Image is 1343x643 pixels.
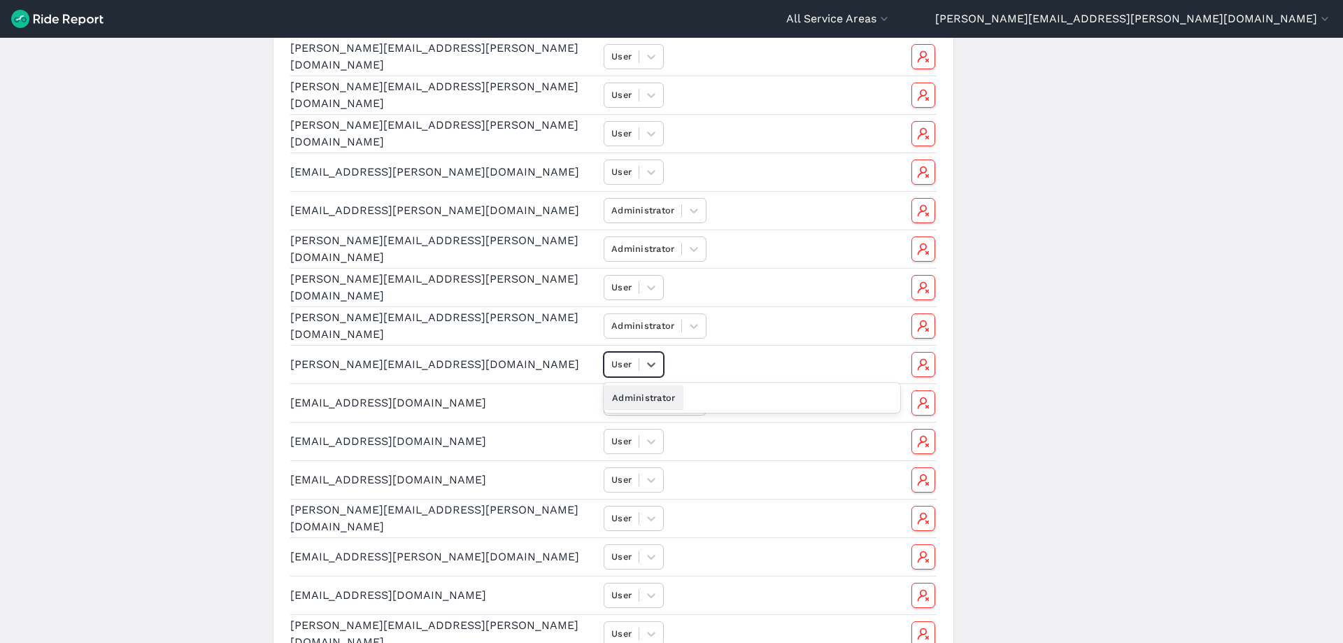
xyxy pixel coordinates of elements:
td: [EMAIL_ADDRESS][PERSON_NAME][DOMAIN_NAME] [290,191,598,229]
div: User [611,627,632,640]
td: [EMAIL_ADDRESS][PERSON_NAME][DOMAIN_NAME] [290,153,598,191]
td: [PERSON_NAME][EMAIL_ADDRESS][PERSON_NAME][DOMAIN_NAME] [290,76,598,114]
div: User [611,165,632,178]
td: [EMAIL_ADDRESS][DOMAIN_NAME] [290,576,598,614]
div: User [611,358,632,371]
div: Administrator [611,319,674,332]
div: User [611,434,632,448]
div: User [611,281,632,294]
td: [EMAIL_ADDRESS][DOMAIN_NAME] [290,460,598,499]
div: User [611,511,632,525]
td: [PERSON_NAME][EMAIL_ADDRESS][PERSON_NAME][DOMAIN_NAME] [290,229,598,268]
div: User [611,550,632,563]
button: All Service Areas [786,10,891,27]
td: [PERSON_NAME][EMAIL_ADDRESS][PERSON_NAME][DOMAIN_NAME] [290,114,598,153]
div: User [611,88,632,101]
button: [PERSON_NAME][EMAIL_ADDRESS][PERSON_NAME][DOMAIN_NAME] [935,10,1332,27]
td: [PERSON_NAME][EMAIL_ADDRESS][PERSON_NAME][DOMAIN_NAME] [290,306,598,345]
td: [PERSON_NAME][EMAIL_ADDRESS][PERSON_NAME][DOMAIN_NAME] [290,499,598,537]
img: Ride Report [11,10,104,28]
div: Administrator [604,386,683,410]
div: User [611,588,632,602]
td: [EMAIL_ADDRESS][DOMAIN_NAME] [290,422,598,460]
td: [PERSON_NAME][EMAIL_ADDRESS][PERSON_NAME][DOMAIN_NAME] [290,37,598,76]
td: [EMAIL_ADDRESS][DOMAIN_NAME] [290,383,598,422]
div: User [611,473,632,486]
div: User [611,127,632,140]
td: [PERSON_NAME][EMAIL_ADDRESS][DOMAIN_NAME] [290,345,598,383]
td: [PERSON_NAME][EMAIL_ADDRESS][PERSON_NAME][DOMAIN_NAME] [290,268,598,306]
div: Administrator [611,204,674,217]
td: [EMAIL_ADDRESS][PERSON_NAME][DOMAIN_NAME] [290,537,598,576]
div: Administrator [611,242,674,255]
div: User [611,50,632,63]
